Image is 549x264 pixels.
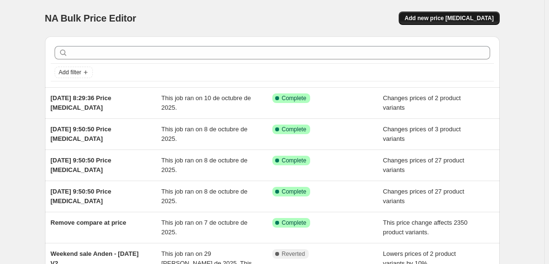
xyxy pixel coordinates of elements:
span: Complete [282,94,306,102]
span: Complete [282,126,306,133]
span: This job ran on 8 de octubre de 2025. [161,188,247,205]
span: NA Bulk Price Editor [45,13,136,23]
span: Add filter [59,69,81,76]
span: Changes prices of 27 product variants [383,157,464,173]
span: Complete [282,219,306,227]
span: Add new price [MEDICAL_DATA] [404,14,493,22]
span: [DATE] 9:50:50 Price [MEDICAL_DATA] [51,188,112,205]
span: This job ran on 8 de octubre de 2025. [161,157,247,173]
span: [DATE] 9:50:50 Price [MEDICAL_DATA] [51,126,112,142]
button: Add new price [MEDICAL_DATA] [399,11,499,25]
span: This job ran on 10 de octubre de 2025. [161,94,251,111]
span: This price change affects 2350 product variants. [383,219,468,236]
span: Complete [282,188,306,195]
span: Changes prices of 2 product variants [383,94,461,111]
span: Remove compare at price [51,219,126,226]
span: Changes prices of 3 product variants [383,126,461,142]
span: Reverted [282,250,305,258]
span: Complete [282,157,306,164]
span: This job ran on 8 de octubre de 2025. [161,126,247,142]
span: Changes prices of 27 product variants [383,188,464,205]
button: Add filter [55,67,93,78]
span: [DATE] 8:29:36 Price [MEDICAL_DATA] [51,94,112,111]
span: This job ran on 7 de octubre de 2025. [161,219,247,236]
span: [DATE] 9:50:50 Price [MEDICAL_DATA] [51,157,112,173]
